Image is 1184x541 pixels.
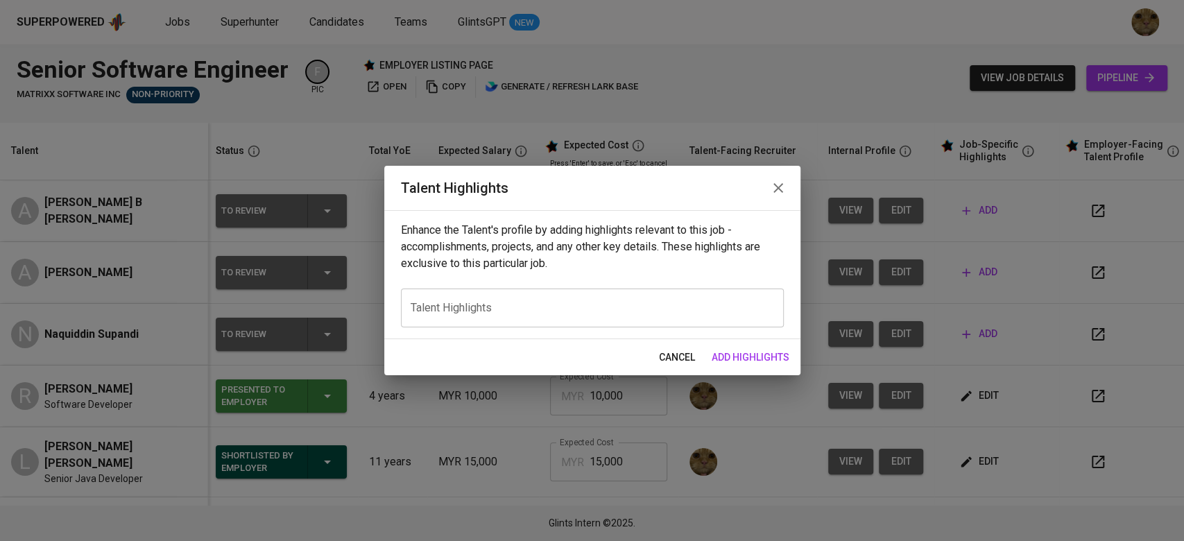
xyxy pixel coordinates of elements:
span: add highlights [712,349,789,366]
span: cancel [659,349,695,366]
h2: Talent Highlights [401,177,784,199]
p: Enhance the Talent's profile by adding highlights relevant to this job - accomplishments, project... [401,222,784,272]
button: cancel [653,345,701,370]
button: add highlights [706,345,795,370]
